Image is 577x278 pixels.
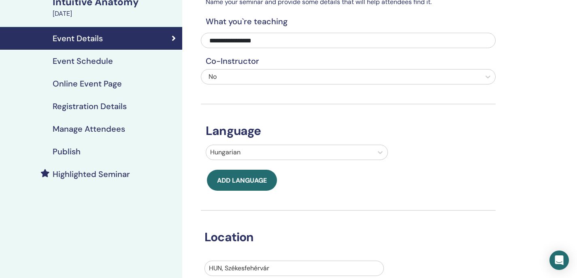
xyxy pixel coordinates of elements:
[209,72,217,81] span: No
[217,176,267,185] span: Add language
[53,124,125,134] h4: Manage Attendees
[53,56,113,66] h4: Event Schedule
[53,101,127,111] h4: Registration Details
[549,251,569,270] div: Open Intercom Messenger
[53,169,130,179] h4: Highlighted Seminar
[53,34,103,43] h4: Event Details
[200,230,485,244] h3: Location
[207,170,277,191] button: Add language
[201,17,496,26] h4: What you`re teaching
[53,9,177,19] div: [DATE]
[201,56,496,66] h4: Co-Instructor
[53,147,81,156] h4: Publish
[53,79,122,88] h4: Online Event Page
[201,124,496,138] h3: Language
